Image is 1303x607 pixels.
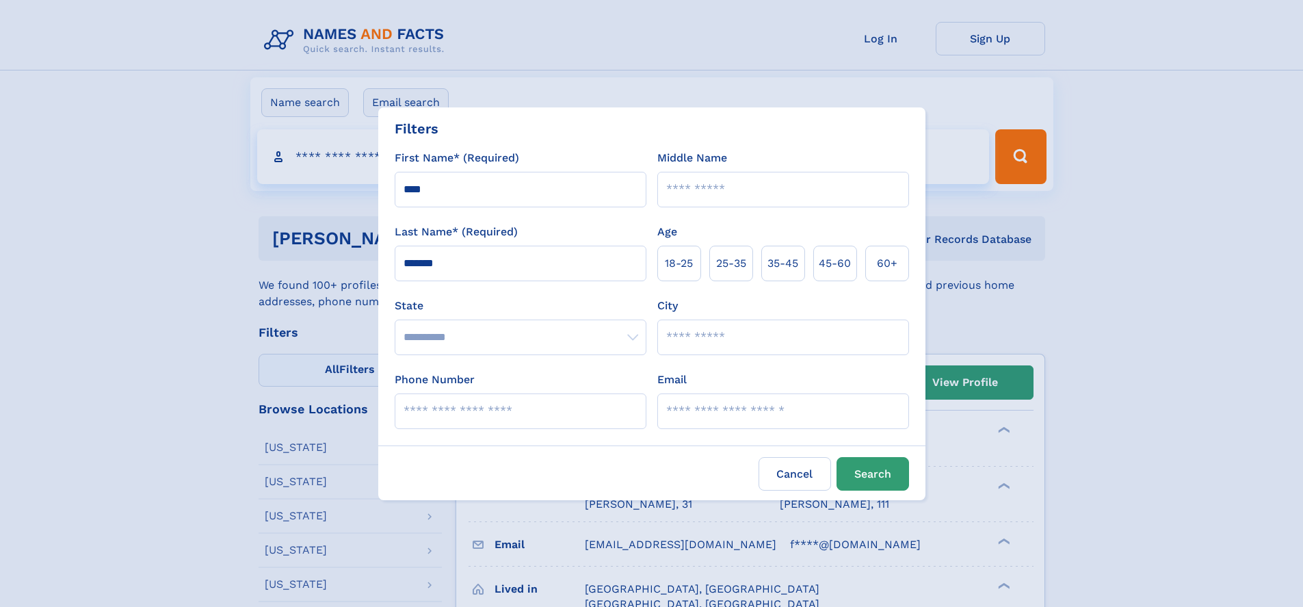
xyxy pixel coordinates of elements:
label: Email [657,372,687,388]
label: Cancel [759,457,831,491]
label: Last Name* (Required) [395,224,518,240]
span: 25‑35 [716,255,746,272]
label: Phone Number [395,372,475,388]
span: 45‑60 [819,255,851,272]
label: State [395,298,646,314]
label: First Name* (Required) [395,150,519,166]
button: Search [837,457,909,491]
label: Middle Name [657,150,727,166]
label: Age [657,224,677,240]
div: Filters [395,118,438,139]
label: City [657,298,678,314]
span: 18‑25 [665,255,693,272]
span: 35‑45 [767,255,798,272]
span: 60+ [877,255,897,272]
